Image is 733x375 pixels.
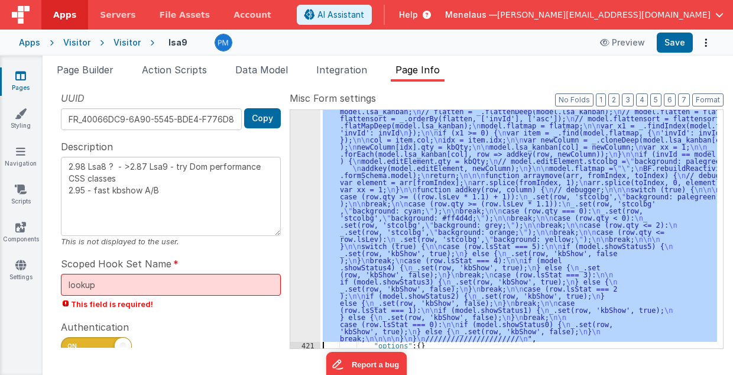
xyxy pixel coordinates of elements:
span: Data Model [235,64,288,76]
button: Copy [244,108,281,128]
span: Action Scripts [142,64,207,76]
div: This is not displayed to the user. [61,236,281,247]
span: Description [61,140,113,154]
button: 2 [608,93,620,106]
div: Visitor [113,37,141,49]
span: Page Info [395,64,440,76]
span: Integration [316,64,367,76]
span: Menelaus — [445,9,497,21]
button: Save [657,33,693,53]
span: Authentication [61,320,129,334]
button: Preview [593,33,652,52]
h4: lsa9 [168,38,187,47]
span: Servers [100,9,135,21]
span: This field is required! [61,299,281,310]
button: 6 [664,93,676,106]
span: Page Builder [57,64,113,76]
button: Menelaus — [PERSON_NAME][EMAIL_ADDRESS][DOMAIN_NAME] [445,9,724,21]
span: File Assets [160,9,210,21]
img: a12ed5ba5769bda9d2665f51d2850528 [215,34,232,51]
button: Options [698,34,714,51]
span: Help [399,9,418,21]
button: 3 [622,93,634,106]
div: 420 [290,93,320,342]
span: Scoped Hook Set Name [61,257,171,271]
button: 4 [636,93,648,106]
span: Misc Form settings [290,91,376,105]
span: [PERSON_NAME][EMAIL_ADDRESS][DOMAIN_NAME] [497,9,711,21]
button: 7 [678,93,690,106]
button: 1 [596,93,606,106]
span: Apps [53,9,76,21]
button: 5 [650,93,661,106]
button: Format [692,93,724,106]
button: AI Assistant [297,5,372,25]
div: Visitor [63,37,90,49]
span: UUID [61,91,85,105]
div: Apps [19,37,40,49]
div: 421 [290,342,320,349]
button: No Folds [555,93,593,106]
span: AI Assistant [317,9,364,21]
